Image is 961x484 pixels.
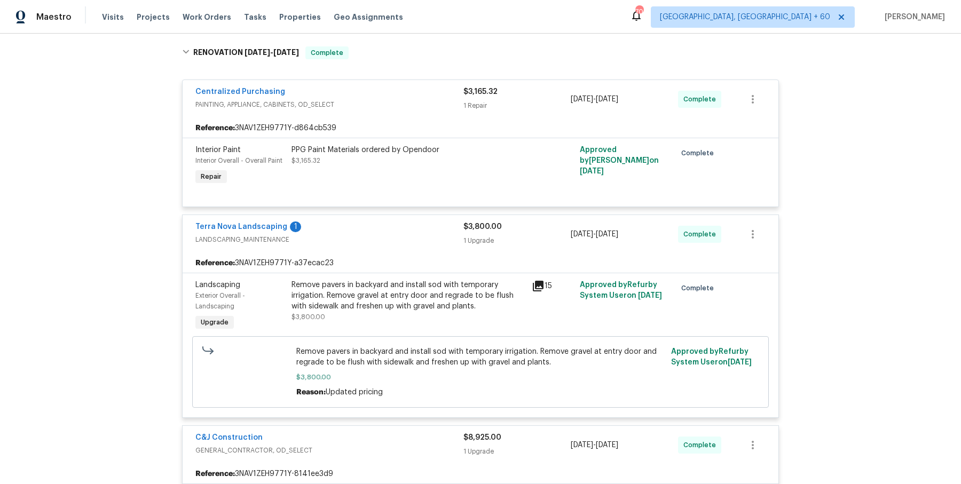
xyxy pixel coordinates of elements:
[880,12,945,22] span: [PERSON_NAME]
[463,446,571,457] div: 1 Upgrade
[463,235,571,246] div: 1 Upgrade
[571,441,593,449] span: [DATE]
[334,12,403,22] span: Geo Assignments
[580,146,659,175] span: Approved by [PERSON_NAME] on
[102,12,124,22] span: Visits
[571,96,593,103] span: [DATE]
[463,434,501,441] span: $8,925.00
[183,253,778,273] div: 3NAV1ZEH9771Y-a37ecac23
[463,100,571,111] div: 1 Repair
[296,372,665,383] span: $3,800.00
[195,258,235,268] b: Reference:
[681,283,718,293] span: Complete
[596,96,618,103] span: [DATE]
[463,88,498,96] span: $3,165.32
[195,469,235,479] b: Reference:
[183,118,778,138] div: 3NAV1ZEH9771Y-d864cb539
[635,6,643,17] div: 703
[195,434,263,441] a: C&J Construction
[195,123,235,133] b: Reference:
[683,229,720,240] span: Complete
[292,157,320,164] span: $3,165.32
[580,281,662,299] span: Approved by Refurby System User on
[245,49,299,56] span: -
[179,36,782,70] div: RENOVATION [DATE]-[DATE]Complete
[681,148,718,158] span: Complete
[683,94,720,105] span: Complete
[728,359,752,366] span: [DATE]
[273,49,299,56] span: [DATE]
[195,88,285,96] a: Centralized Purchasing
[183,12,231,22] span: Work Orders
[532,280,573,292] div: 15
[137,12,170,22] span: Projects
[244,13,266,21] span: Tasks
[195,281,240,289] span: Landscaping
[195,445,463,456] span: GENERAL_CONTRACTOR, OD_SELECT
[279,12,321,22] span: Properties
[183,464,778,483] div: 3NAV1ZEH9771Y-8141ee3d9
[571,231,593,238] span: [DATE]
[671,348,752,366] span: Approved by Refurby System User on
[571,94,618,105] span: -
[292,280,525,312] div: Remove pavers in backyard and install sod with temporary irrigation. Remove gravel at entry door ...
[571,229,618,240] span: -
[290,221,301,232] div: 1
[463,223,502,231] span: $3,800.00
[195,99,463,110] span: PAINTING, APPLIANCE, CABINETS, OD_SELECT
[683,440,720,450] span: Complete
[193,46,299,59] h6: RENOVATION
[596,231,618,238] span: [DATE]
[580,168,604,175] span: [DATE]
[195,223,287,231] a: Terra Nova Landscaping
[660,12,830,22] span: [GEOGRAPHIC_DATA], [GEOGRAPHIC_DATA] + 60
[638,292,662,299] span: [DATE]
[245,49,270,56] span: [DATE]
[36,12,72,22] span: Maestro
[326,388,383,396] span: Updated pricing
[195,234,463,245] span: LANDSCAPING_MAINTENANCE
[195,292,245,310] span: Exterior Overall - Landscaping
[195,157,282,164] span: Interior Overall - Overall Paint
[306,47,348,58] span: Complete
[571,440,618,450] span: -
[196,317,233,328] span: Upgrade
[196,171,226,182] span: Repair
[195,146,241,154] span: Interior Paint
[596,441,618,449] span: [DATE]
[296,346,665,368] span: Remove pavers in backyard and install sod with temporary irrigation. Remove gravel at entry door ...
[292,314,325,320] span: $3,800.00
[296,388,326,396] span: Reason:
[292,145,525,155] div: PPG Paint Materials ordered by Opendoor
